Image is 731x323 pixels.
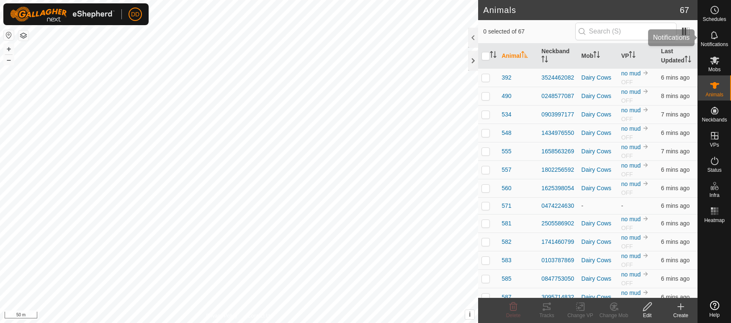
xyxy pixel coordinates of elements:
div: Dairy Cows [582,110,615,119]
span: OFF [621,171,633,178]
span: 582 [502,238,511,246]
img: to [642,88,649,95]
div: 0248577087 [541,92,574,101]
div: Dairy Cows [582,293,615,302]
button: Reset Map [4,30,14,40]
span: 392 [502,73,511,82]
div: 0847753050 [541,274,574,283]
div: Dairy Cows [582,129,615,137]
div: 0474224630 [541,202,574,210]
span: 29 Sept 2025, 1:42 pm [661,238,690,245]
a: no mud [621,107,641,114]
span: 29 Sept 2025, 1:41 pm [661,111,690,118]
p-sorticon: Activate to sort [521,52,528,59]
span: 29 Sept 2025, 1:40 pm [661,93,690,99]
h2: Animals [483,5,680,15]
span: 583 [502,256,511,265]
p-sorticon: Activate to sort [490,52,497,59]
div: 1802256592 [541,165,574,174]
img: to [642,215,649,222]
a: no mud [621,125,641,132]
span: 29 Sept 2025, 1:42 pm [661,275,690,282]
span: OFF [621,280,633,287]
div: 1658563269 [541,147,574,156]
span: 548 [502,129,511,137]
span: 490 [502,92,511,101]
img: to [642,234,649,240]
span: 585 [502,274,511,283]
app-display-virtual-paddock-transition: - [621,202,623,209]
img: to [642,289,649,296]
button: + [4,44,14,54]
span: 0 selected of 67 [483,27,575,36]
div: 1741460799 [541,238,574,246]
a: no mud [621,70,641,77]
span: 29 Sept 2025, 1:42 pm [661,202,690,209]
span: 29 Sept 2025, 1:41 pm [661,294,690,300]
span: Infra [709,193,719,198]
span: OFF [621,97,633,104]
a: Help [698,297,731,321]
span: Animals [705,92,723,97]
div: Dairy Cows [582,256,615,265]
span: Notifications [701,42,728,47]
div: Dairy Cows [582,238,615,246]
span: 29 Sept 2025, 1:41 pm [661,148,690,155]
span: 555 [502,147,511,156]
span: OFF [621,189,633,196]
div: Dairy Cows [582,184,615,193]
div: 3095714832 [541,293,574,302]
div: 0903997177 [541,110,574,119]
div: - [582,202,615,210]
img: to [642,162,649,168]
div: 0103787869 [541,256,574,265]
span: Help [709,313,720,318]
p-sorticon: Activate to sort [629,52,636,59]
img: Gallagher Logo [10,7,115,22]
div: 1625398054 [541,184,574,193]
a: no mud [621,216,641,222]
a: no mud [621,289,641,296]
a: Contact Us [247,312,272,320]
span: Heatmap [704,218,725,223]
div: Tracks [530,312,564,319]
input: Search (S) [575,23,677,40]
a: no mud [621,271,641,278]
span: Delete [506,313,521,318]
th: Neckband [538,44,578,69]
img: to [642,106,649,113]
span: OFF [621,152,633,159]
div: Dairy Cows [582,92,615,101]
img: to [642,70,649,76]
th: Mob [578,44,618,69]
th: VP [618,44,658,69]
button: – [4,55,14,65]
div: 1434976550 [541,129,574,137]
span: 67 [680,4,689,16]
span: 557 [502,165,511,174]
span: Neckbands [702,117,727,122]
span: 29 Sept 2025, 1:41 pm [661,257,690,264]
div: Change Mob [597,312,631,319]
div: 2505586902 [541,219,574,228]
span: i [469,311,471,318]
div: Dairy Cows [582,274,615,283]
span: DD [131,10,139,19]
span: 534 [502,110,511,119]
span: OFF [621,243,633,250]
span: 560 [502,184,511,193]
span: 29 Sept 2025, 1:42 pm [661,74,690,81]
img: to [642,180,649,187]
p-sorticon: Activate to sort [685,57,691,64]
div: Dairy Cows [582,147,615,156]
span: OFF [621,79,633,85]
span: 587 [502,293,511,302]
span: Mobs [708,67,721,72]
button: Map Layers [18,31,28,41]
span: 29 Sept 2025, 1:42 pm [661,185,690,191]
img: to [642,252,649,259]
span: Schedules [703,17,726,22]
span: 29 Sept 2025, 1:42 pm [661,220,690,227]
span: 29 Sept 2025, 1:41 pm [661,129,690,136]
img: to [642,143,649,150]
